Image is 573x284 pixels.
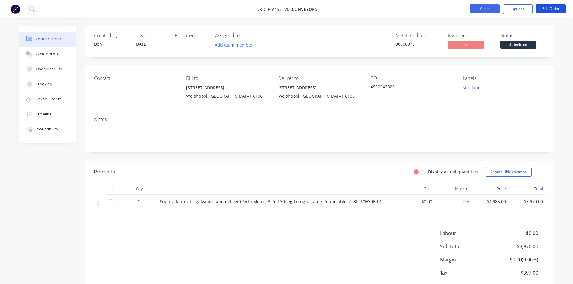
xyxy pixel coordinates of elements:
[400,198,433,205] span: $0.00
[35,111,51,117] div: Timeline
[493,230,538,237] span: $0.00
[463,75,545,81] div: Labels
[440,269,494,276] span: Tax
[396,41,441,47] div: 00008975
[19,122,76,137] button: Profitability
[474,198,506,205] span: $1,985.00
[485,167,532,177] button: Show / Hide columns
[35,51,59,57] div: Collaborate
[508,183,545,195] div: Total
[470,4,500,13] button: Close
[440,256,494,263] span: Margin
[215,33,275,38] div: Assigned to
[396,33,441,38] div: MYOB Order #
[35,36,61,42] div: Order details
[448,41,484,48] span: No
[278,75,361,81] div: Deliver to
[493,256,538,263] span: $0.00 ( 0.00 %)
[160,199,383,204] span: Supply, fabricate, galvanise and deliver (Perth Metro) 3 Roll 30deg Trough Frame-Retractable. ZF8...
[35,66,62,72] div: Checklists 0/0
[121,183,157,195] div: Qty
[256,6,284,12] span: Order #453 -
[186,92,269,100] div: Welshpool, [GEOGRAPHIC_DATA], 6106
[440,230,494,237] span: Labour
[19,77,76,92] button: Tracking
[186,75,269,81] div: Bill to
[536,4,566,13] button: Edit Order
[435,183,472,195] div: Markup
[94,168,115,176] div: Products
[94,117,545,122] div: Notes
[500,41,536,50] button: Submitted
[35,127,58,132] div: Profitability
[437,198,469,205] span: 0%
[215,41,256,49] button: Add team member
[19,47,76,62] button: Collaborate
[211,41,256,49] button: Add team member
[186,84,269,92] div: [STREET_ADDRESS]
[35,81,52,87] div: Tracking
[472,183,509,195] div: Price
[493,269,538,276] span: $397.00
[398,183,435,195] div: Cost
[94,41,127,47] div: Ben
[440,243,494,250] span: Sub total
[459,84,487,92] button: Add labels
[278,92,361,100] div: Welshpool, [GEOGRAPHIC_DATA], 6106
[19,107,76,122] button: Timeline
[278,84,361,92] div: [STREET_ADDRESS]
[134,33,168,38] div: Created
[11,5,20,14] img: Factory
[500,41,536,48] span: Submitted
[186,84,269,103] div: [STREET_ADDRESS]Welshpool, [GEOGRAPHIC_DATA], 6106
[19,62,76,77] button: Checklists 0/0
[511,198,543,205] span: $3,970.00
[35,96,61,102] div: Linked Orders
[284,6,317,12] a: VLI Conveyors
[278,84,361,103] div: [STREET_ADDRESS]Welshpool, [GEOGRAPHIC_DATA], 6106
[500,33,545,38] div: Status
[94,33,127,38] div: Created by
[371,84,446,92] div: 4500243320
[371,75,453,81] div: PO
[428,169,478,175] label: Display actual quantities
[94,75,177,81] div: Contact
[138,198,140,205] span: 2
[19,92,76,107] button: Linked Orders
[493,243,538,250] span: $3,970.00
[134,41,148,47] span: [DATE]
[448,33,493,38] div: Invoiced
[175,33,208,38] div: Required
[19,32,76,47] button: Order details
[503,4,533,14] button: Options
